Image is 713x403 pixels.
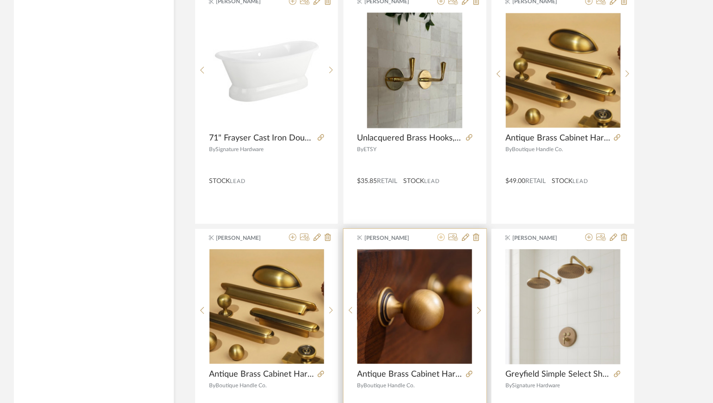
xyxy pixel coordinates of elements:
span: Antique Brass Cabinet Hardware | Apricitas [505,133,610,143]
span: By [209,147,215,152]
span: [PERSON_NAME] [364,234,423,242]
img: 71" Frayser Cast Iron Double-Slipper Pedestal Tub - Rolled Rim [209,13,324,128]
span: Signature Hardware [512,383,560,388]
span: Lead [230,178,246,184]
span: Boutique Handle Co. [364,383,415,388]
span: By [357,383,364,388]
img: Greyfield Simple Select Shower System with Dual Showerheads [505,249,621,364]
div: 0 [357,249,472,364]
div: 0 [357,12,473,128]
span: Antique Brass Cabinet Hardware | Apricitas [357,369,462,379]
span: $35.85 [357,178,377,184]
span: $49.00 [505,178,525,184]
span: Retail [525,178,546,184]
img: Antique Brass Cabinet Hardware | Apricitas [209,249,324,364]
span: Antique Brass Cabinet Hardware | Apricitas [209,369,314,379]
span: Retail [377,178,398,184]
span: ETSY [364,147,377,152]
span: 71" Frayser Cast Iron Double-Slipper Pedestal Tub - Rolled Rim [209,133,314,143]
span: STOCK [209,177,230,186]
span: STOCK [404,177,424,186]
img: Antique Brass Cabinet Hardware | Apricitas [357,249,472,364]
span: By [505,383,512,388]
span: Lead [572,178,588,184]
span: Signature Hardware [215,147,264,152]
span: Boutique Handle Co. [215,383,267,388]
div: 0 [209,249,324,364]
img: Antique Brass Cabinet Hardware | Apricitas [506,13,621,128]
span: By [357,147,364,152]
div: 0 [506,12,621,128]
span: By [209,383,215,388]
span: Boutique Handle Co. [512,147,563,152]
span: [PERSON_NAME] [513,234,571,242]
span: Greyfield Simple Select Shower System with Dual Showerheads [505,369,610,379]
span: Lead [424,178,440,184]
span: Unlacquered Brass Hooks, Bathroom Towel Hooks, Wall Hook, Coat Hook & Wall Towel Hanger for Styli... [357,133,462,143]
div: 0 [505,249,621,364]
img: Unlacquered Brass Hooks, Bathroom Towel Hooks, Wall Hook, Coat Hook & Wall Towel Hanger for Styli... [367,12,462,128]
span: [PERSON_NAME] [216,234,275,242]
span: By [505,147,512,152]
span: STOCK [552,177,572,186]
